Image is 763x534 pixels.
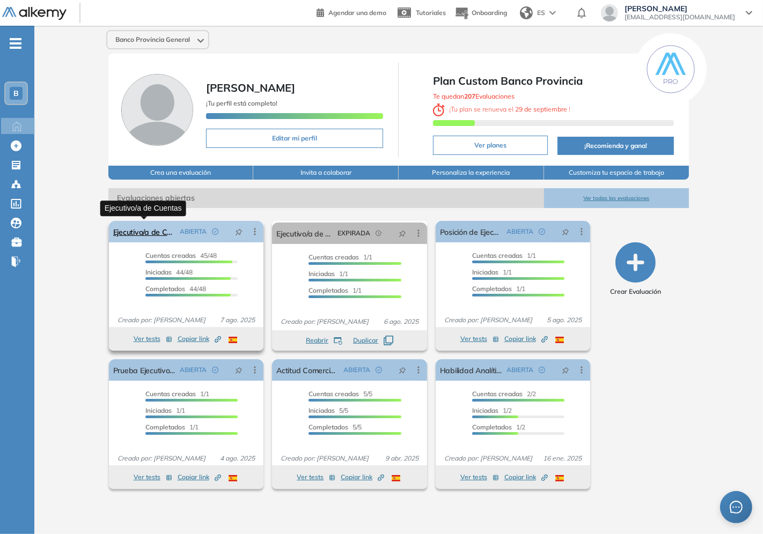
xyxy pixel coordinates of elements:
span: 1/1 [145,423,199,431]
span: Agendar una demo [328,9,386,17]
span: ES [537,8,545,18]
span: 1/1 [145,406,185,414]
img: ESP [555,337,564,343]
span: 1/1 [309,253,372,261]
span: check-circle [376,367,382,373]
span: Cuentas creadas [145,251,196,259]
span: 16 ene. 2025 [539,454,586,463]
span: Iniciadas [309,406,335,414]
span: Crear Evaluación [610,287,661,296]
div: Ejecutivo/a de Cuentas [100,201,186,216]
span: B [13,89,19,98]
button: Ver planes [433,136,548,155]
span: ABIERTA [180,227,207,236]
span: Completados [309,286,348,294]
a: Posición de Ejecutivo/a de Cuentas [440,221,503,242]
span: Tutoriales [416,9,446,17]
button: Editar mi perfil [206,129,384,148]
span: Completados [145,423,185,431]
span: Creado por: [PERSON_NAME] [440,454,537,463]
span: Creado por: [PERSON_NAME] [113,315,210,325]
button: Ver tests [134,332,172,345]
span: check-circle [212,228,218,235]
button: Crear Evaluación [610,242,661,296]
span: Cuentas creadas [472,390,523,398]
span: 1/1 [145,390,209,398]
span: ¡ Tu plan se renueva el ! [433,105,570,113]
span: 9 abr. 2025 [381,454,423,463]
span: Onboarding [472,9,507,17]
button: pushpin [391,361,414,379]
span: Completados [145,285,185,293]
button: Copiar link [178,471,221,484]
span: field-time [376,230,382,236]
img: arrow [549,11,556,15]
span: message [730,501,743,514]
span: Cuentas creadas [309,390,359,398]
span: 4 ago. 2025 [216,454,259,463]
span: Completados [309,423,348,431]
button: ¡Recomienda y gana! [557,137,674,155]
button: Ver tests [134,471,172,484]
span: 7 ago. 2025 [216,315,259,325]
a: Actitud Comercializadora V2 [276,359,339,381]
span: [PERSON_NAME] [625,4,735,13]
span: pushpin [562,366,569,374]
span: Reabrir [306,336,328,345]
button: Copiar link [341,471,384,484]
span: 1/2 [472,423,525,431]
span: Evaluaciones abiertas [108,188,544,208]
span: 45/48 [145,251,217,259]
span: 44/48 [145,268,193,276]
span: Copiar link [504,472,548,482]
button: Copiar link [504,471,548,484]
span: EXPIRADA [338,228,370,238]
button: pushpin [391,225,414,242]
span: pushpin [399,366,406,374]
button: Copiar link [178,332,221,345]
button: Onboarding [454,2,507,25]
a: Ejecutivo/a de Cuentas [113,221,176,242]
button: pushpin [554,223,577,240]
span: [EMAIL_ADDRESS][DOMAIN_NAME] [625,13,735,21]
img: clock-svg [433,103,445,116]
span: Banco Provincia General [116,35,190,44]
span: Copiar link [504,334,548,344]
span: ABIERTA [507,365,533,375]
button: Duplicar [353,336,393,345]
span: ABIERTA [180,365,207,375]
span: Cuentas creadas [309,253,359,261]
img: ESP [229,475,237,481]
span: Creado por: [PERSON_NAME] [276,454,373,463]
span: 1/2 [472,406,512,414]
a: Prueba Ejecutivo de Ventas [113,359,176,381]
span: check-circle [539,228,545,235]
span: 1/1 [472,285,525,293]
span: Creado por: [PERSON_NAME] [276,317,373,327]
span: Iniciadas [145,268,172,276]
span: pushpin [235,366,243,374]
span: Te quedan Evaluaciones [433,92,515,100]
span: Creado por: [PERSON_NAME] [113,454,210,463]
span: check-circle [212,367,218,373]
span: Copiar link [341,472,384,482]
span: Cuentas creadas [145,390,196,398]
button: Ver todas las evaluaciones [544,188,689,208]
span: Completados [472,285,512,293]
span: ABIERTA [507,227,533,236]
button: Ver tests [460,471,499,484]
img: ESP [392,475,400,481]
button: pushpin [554,361,577,379]
span: 1/1 [309,286,362,294]
span: ¡Tu perfil está completo! [206,99,277,107]
span: Plan Custom Banco Provincia [433,73,674,89]
span: Copiar link [178,334,221,344]
span: 1/1 [472,251,536,259]
span: 2/2 [472,390,536,398]
button: Reabrir [306,336,342,345]
img: Foto de perfil [121,74,193,146]
img: ESP [555,475,564,481]
span: 5/5 [309,390,372,398]
button: Ver tests [460,332,499,345]
img: ESP [229,337,237,343]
